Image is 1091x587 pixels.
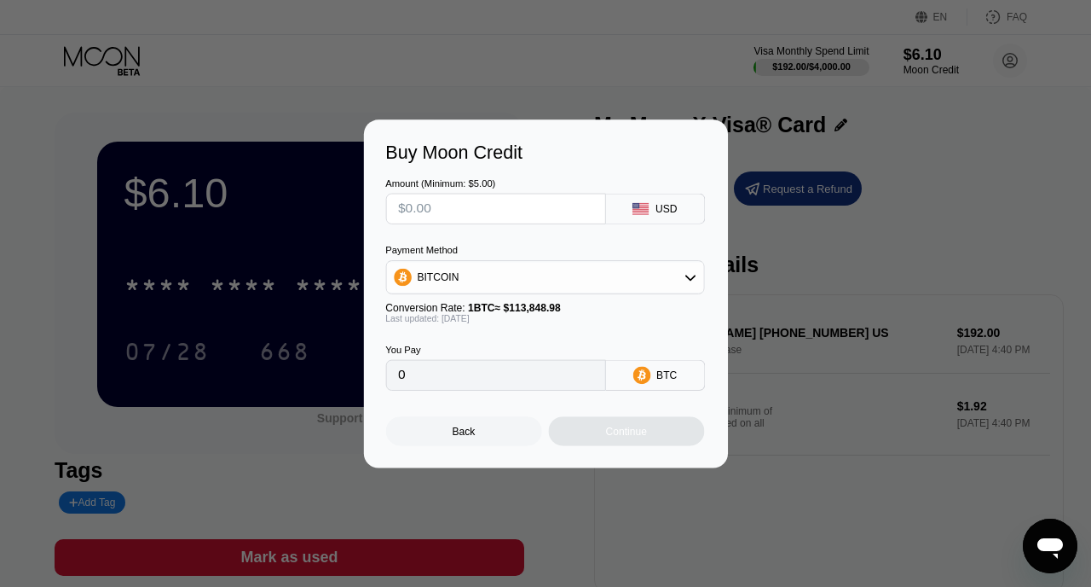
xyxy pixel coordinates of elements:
[385,416,541,446] div: Back
[398,194,593,224] input: $0.00
[655,202,678,214] div: USD
[385,344,605,355] div: You Pay
[385,245,704,256] div: Payment Method
[1023,519,1077,573] iframe: Button to launch messaging window
[385,313,704,323] div: Last updated: [DATE]
[385,142,705,163] div: Buy Moon Credit
[386,262,703,292] div: BITCOIN
[417,271,459,283] div: BITCOIN
[385,301,704,313] div: Conversion Rate:
[656,369,677,381] div: BTC
[468,301,561,313] span: 1 BTC ≈ $113,848.98
[452,425,475,437] div: Back
[385,177,605,189] div: Amount (Minimum: $5.00)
